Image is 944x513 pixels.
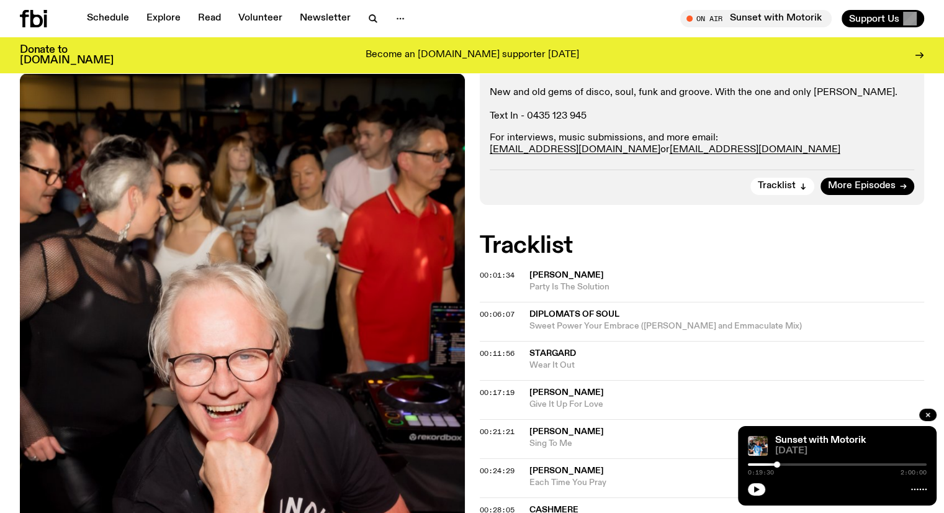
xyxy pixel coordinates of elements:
[529,438,925,450] span: Sing To Me
[748,470,774,476] span: 0:19:30
[529,427,604,436] span: [PERSON_NAME]
[529,388,604,397] span: [PERSON_NAME]
[139,10,188,27] a: Explore
[480,235,925,257] h2: Tracklist
[748,436,768,456] img: Andrew, Reenie, and Pat stand in a row, smiling at the camera, in dappled light with a vine leafe...
[529,320,925,332] span: Sweet Power Your Embrace ([PERSON_NAME] and Emmaculate Mix)
[490,145,660,155] a: [EMAIL_ADDRESS][DOMAIN_NAME]
[529,477,925,489] span: Each Time You Pray
[480,311,515,318] button: 00:06:07
[842,10,924,27] button: Support Us
[529,360,925,371] span: Wear It Out
[529,310,619,319] span: Diplomats of Soul
[529,399,925,411] span: Give It Up For Love
[480,427,515,437] span: 00:21:21
[79,10,137,27] a: Schedule
[480,388,515,397] span: 00:17:19
[480,466,515,476] span: 00:24:29
[529,349,576,358] span: Stargard
[901,470,927,476] span: 2:00:00
[529,271,604,279] span: [PERSON_NAME]
[775,435,866,445] a: Sunset with Motorik
[529,281,925,293] span: Party Is The Solution
[820,178,914,195] a: More Episodes
[480,468,515,474] button: 00:24:29
[775,447,927,456] span: [DATE]
[366,50,579,61] p: Become an [DOMAIN_NAME] supporter [DATE]
[828,181,896,191] span: More Episodes
[480,389,515,396] button: 00:17:19
[680,10,832,27] button: On AirSunset with Motorik
[529,466,604,475] span: [PERSON_NAME]
[849,13,899,24] span: Support Us
[480,350,515,357] button: 00:11:56
[750,178,814,195] button: Tracklist
[480,348,515,358] span: 00:11:56
[490,132,915,156] p: For interviews, music submissions, and more email: or
[480,309,515,319] span: 00:06:07
[758,181,796,191] span: Tracklist
[490,87,915,123] p: New and old gems of disco, soul, funk and groove. With the one and only [PERSON_NAME]. Text In - ...
[670,145,840,155] a: [EMAIL_ADDRESS][DOMAIN_NAME]
[191,10,228,27] a: Read
[480,272,515,279] button: 00:01:34
[292,10,358,27] a: Newsletter
[231,10,290,27] a: Volunteer
[20,45,114,66] h3: Donate to [DOMAIN_NAME]
[480,270,515,280] span: 00:01:34
[480,429,515,435] button: 00:21:21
